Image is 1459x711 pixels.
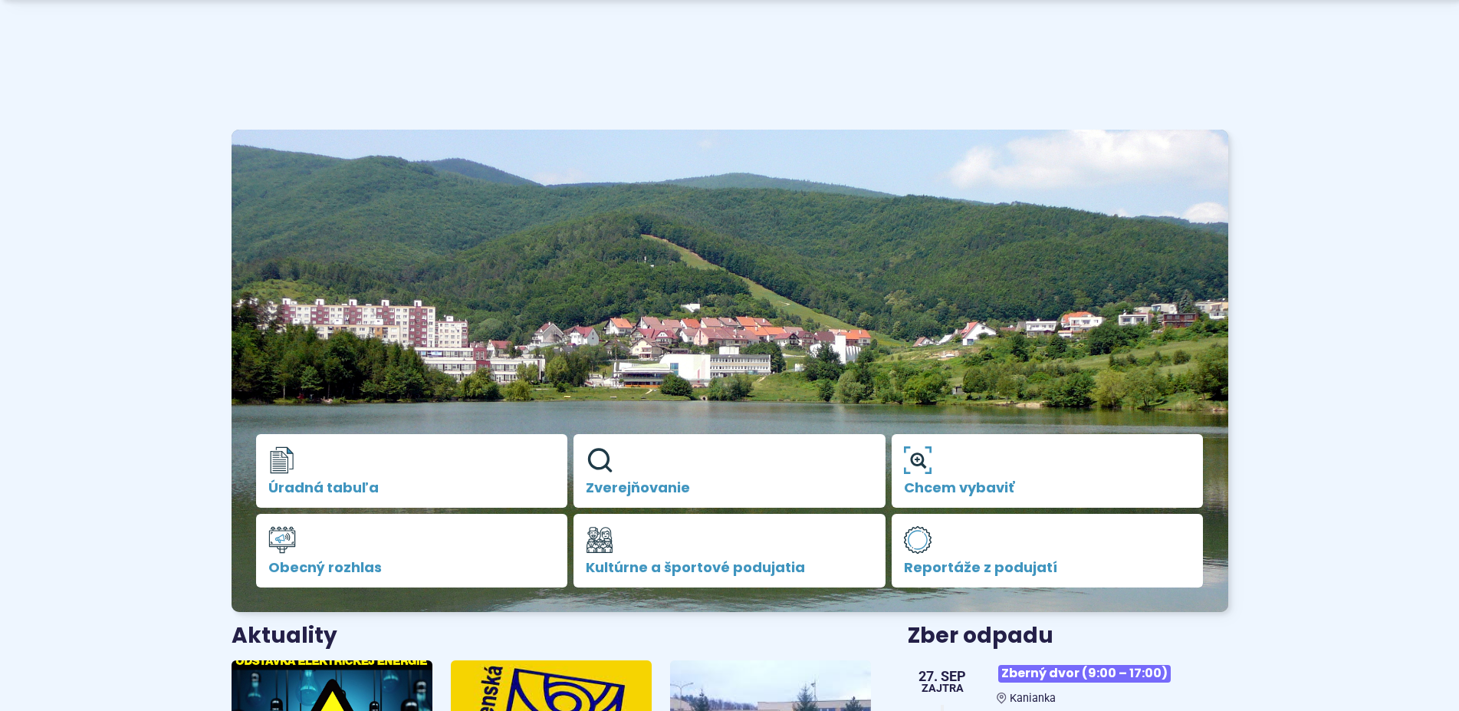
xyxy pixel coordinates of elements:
[256,434,568,508] a: Úradná tabuľa
[573,434,886,508] a: Zverejňovanie
[1010,692,1056,705] span: Kanianka
[908,659,1227,705] a: Zberný dvor (9:00 – 17:00) Kanianka 27. sep Zajtra
[904,480,1191,495] span: Chcem vybaviť
[892,514,1204,588] a: Reportáže z podujatí
[232,624,337,648] h3: Aktuality
[256,514,568,588] a: Obecný rozhlas
[586,560,873,575] span: Kultúrne a športové podujatia
[268,560,556,575] span: Obecný rozhlas
[892,434,1204,508] a: Chcem vybaviť
[586,480,873,495] span: Zverejňovanie
[918,670,966,683] span: 27. sep
[998,665,1171,683] span: Zberný dvor (9:00 – 17:00)
[918,683,966,694] span: Zajtra
[268,480,556,495] span: Úradná tabuľa
[573,514,886,588] a: Kultúrne a športové podujatia
[908,624,1227,648] h3: Zber odpadu
[904,560,1191,575] span: Reportáže z podujatí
